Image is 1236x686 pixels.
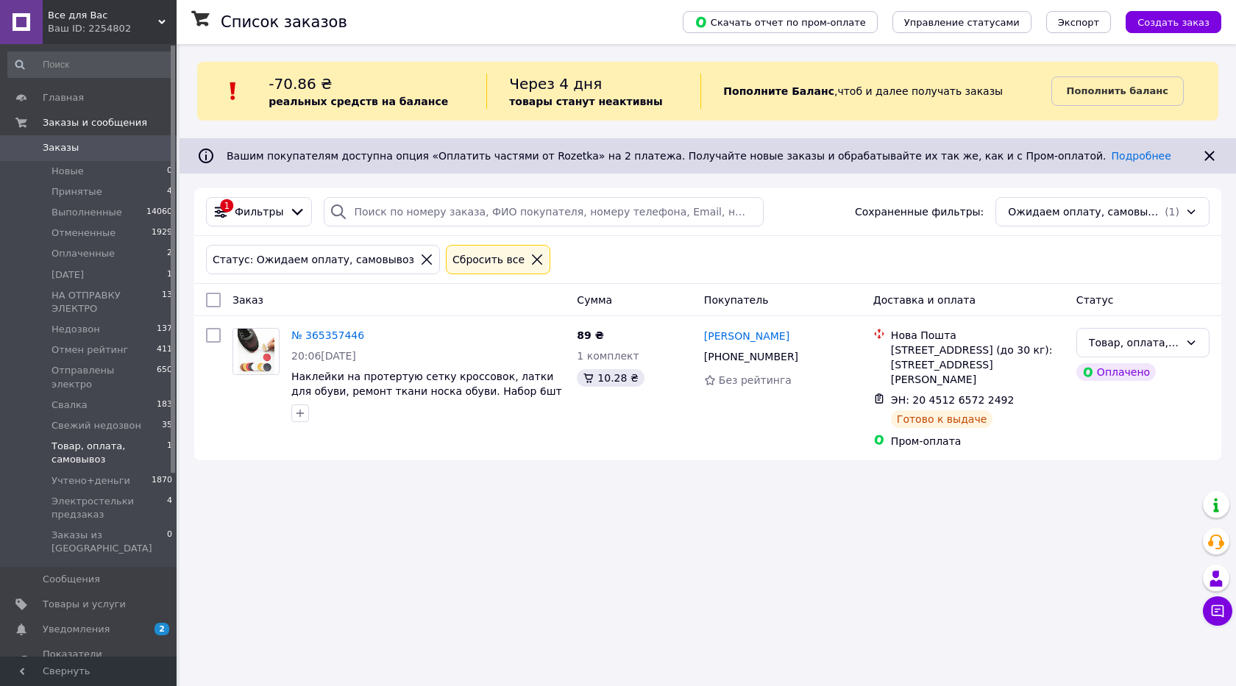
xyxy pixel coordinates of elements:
[855,204,984,219] span: Сохраненные фильтры:
[51,323,100,336] span: Недозвон
[167,165,172,178] span: 0
[154,623,169,635] span: 2
[51,440,167,466] span: Товар, оплата, самовывоз
[1046,11,1111,33] button: Экспорт
[704,294,769,306] span: Покупатель
[873,294,976,306] span: Доставка и оплата
[51,364,157,390] span: Отправлены электро
[238,329,274,374] img: Фото товару
[157,399,172,412] span: 183
[891,343,1065,387] div: [STREET_ADDRESS] (до 30 кг): [STREET_ADDRESS][PERSON_NAME]
[222,80,244,102] img: :exclamation:
[48,22,177,35] div: Ваш ID: 2254802
[269,75,332,93] span: -70.86 ₴
[891,328,1065,343] div: Нова Пошта
[51,206,122,219] span: Выполненные
[891,410,992,428] div: Готово к выдаче
[51,268,84,282] span: [DATE]
[51,247,115,260] span: Оплаченные
[1067,85,1168,96] b: Пополнить баланс
[167,185,172,199] span: 4
[1203,596,1232,626] button: Чат с покупателем
[51,529,167,555] span: Заказы из [GEOGRAPHIC_DATA]
[723,85,834,97] b: Пополните Баланс
[1126,11,1221,33] button: Создать заказ
[1051,76,1184,106] a: Пополнить баланс
[1076,363,1156,381] div: Оплачено
[1137,17,1210,28] span: Создать заказ
[167,529,172,555] span: 0
[1165,206,1179,218] span: (1)
[235,204,283,219] span: Фильтры
[291,329,364,341] a: № 365357446
[577,369,644,387] div: 10.28 ₴
[157,364,172,390] span: 650
[51,343,128,357] span: Отмен рейтинг
[701,346,801,367] div: [PHONE_NUMBER]
[43,91,84,104] span: Главная
[51,419,141,432] span: Свежий недозвон
[51,399,88,412] span: Свалка
[577,294,612,306] span: Сумма
[51,474,130,487] span: Учтено+деньги
[577,350,639,362] span: 1 комплект
[210,251,417,268] div: Статус: Ожидаем оплату, самовывоз
[51,226,116,240] span: Отмененные
[509,75,602,93] span: Через 4 дня
[1111,15,1221,27] a: Создать заказ
[324,197,763,226] input: Поиск по номеру заказа, ФИО покупателя, номеру телефона, Email, номеру накладной
[221,13,347,31] h1: Список заказов
[162,419,172,432] span: 35
[227,150,1171,162] span: Вашим покупателям доступна опция «Оплатить частями от Rozetka» на 2 платежа. Получайте новые зака...
[683,11,878,33] button: Скачать отчет по пром-оплате
[162,289,172,315] span: 13
[7,51,174,78] input: Поиск
[892,11,1031,33] button: Управление статусами
[232,328,280,375] a: Фото товару
[891,434,1065,449] div: Пром-оплата
[43,573,100,586] span: Сообщения
[904,17,1020,28] span: Управление статусами
[157,323,172,336] span: 137
[269,96,448,107] b: реальных средств на балансе
[152,474,172,487] span: 1870
[43,598,126,611] span: Товары и услуги
[43,648,136,674] span: Показатели работы компании
[450,251,528,268] div: Сбросить все
[1076,294,1114,306] span: Статус
[1112,150,1171,162] a: Подробнее
[291,371,562,397] a: Наклейки на протертую сетку кроссовок, латки для обуви, ремонт ткани носка обуви. Набор 6шт
[700,74,1051,109] div: , чтоб и далее получать заказы
[43,116,147,129] span: Заказы и сообщения
[157,343,172,357] span: 411
[152,226,172,240] span: 1929
[167,440,172,466] span: 1
[1089,335,1179,351] div: Товар, оплата, самовывоз
[719,374,792,386] span: Без рейтинга
[1058,17,1099,28] span: Экспорт
[43,623,110,636] span: Уведомления
[695,15,866,29] span: Скачать отчет по пром-оплате
[167,495,172,521] span: 4
[51,289,162,315] span: НА ОТПРАВКУ ЭЛЕКТРО
[51,165,84,178] span: Новые
[48,9,158,22] span: Все для Вас
[51,495,167,521] span: Электростельки предзаказ
[509,96,662,107] b: товары станут неактивны
[167,268,172,282] span: 1
[291,350,356,362] span: 20:06[DATE]
[51,185,102,199] span: Принятые
[232,294,263,306] span: Заказ
[704,329,789,343] a: [PERSON_NAME]
[1008,204,1162,219] span: Ожидаем оплату, самовывоз
[43,141,79,154] span: Заказы
[167,247,172,260] span: 2
[891,394,1015,406] span: ЭН: 20 4512 6572 2492
[577,329,603,341] span: 89 ₴
[146,206,172,219] span: 14060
